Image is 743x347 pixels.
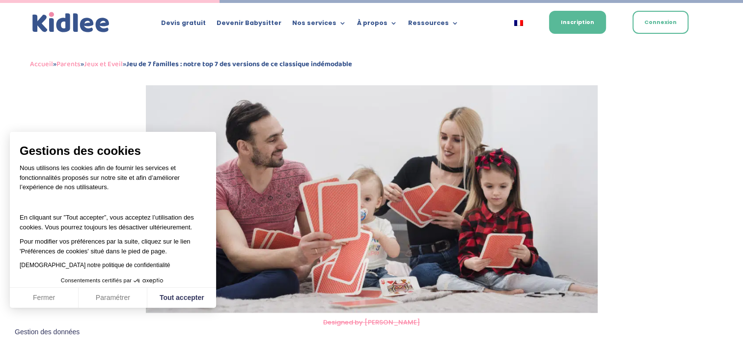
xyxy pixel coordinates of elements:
[20,262,170,269] a: [DEMOGRAPHIC_DATA] notre politique de confidentialité
[126,58,352,70] strong: Jeu de 7 familles : notre top 7 des versions de ce classique indémodable
[56,274,170,287] button: Consentements certifiés par
[408,20,459,30] a: Ressources
[30,10,112,35] img: logo_kidlee_bleu
[217,20,281,30] a: Devenir Babysitter
[56,58,81,70] a: Parents
[146,11,598,313] img: Petite famille qui joue aux cartes
[79,288,147,308] button: Paramétrer
[147,288,216,308] button: Tout accepter
[15,328,80,337] span: Gestion des données
[134,266,163,296] svg: Axeptio
[161,20,206,30] a: Devis gratuit
[10,288,79,308] button: Fermer
[20,163,206,198] p: Nous utilisons les cookies afin de fournir les services et fonctionnalités proposés sur notre sit...
[20,237,206,256] p: Pour modifier vos préférences par la suite, cliquez sur le lien 'Préférences de cookies' situé da...
[30,10,112,35] a: Kidlee Logo
[633,11,688,34] a: Connexion
[30,58,53,70] a: Accueil
[84,58,123,70] a: Jeux et Eveil
[292,20,346,30] a: Nos services
[20,144,206,158] span: Gestions des cookies
[61,278,132,283] span: Consentements certifiés par
[549,11,606,34] a: Inscription
[323,318,420,327] a: Designed by [PERSON_NAME]
[30,58,352,70] span: » » »
[514,20,523,26] img: Français
[9,322,85,343] button: Fermer le widget sans consentement
[357,20,397,30] a: À propos
[20,203,206,232] p: En cliquant sur ”Tout accepter”, vous acceptez l’utilisation des cookies. Vous pourrez toujours l...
